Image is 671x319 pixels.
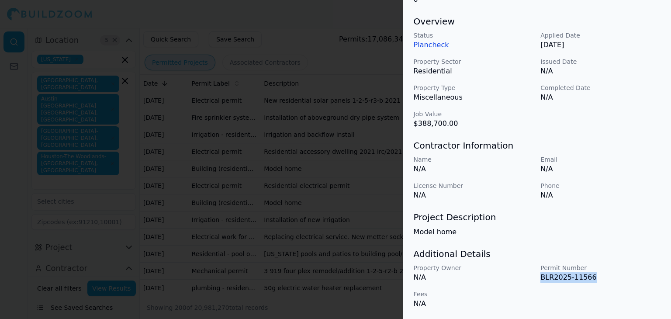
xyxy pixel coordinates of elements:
p: Residential [414,66,534,76]
p: N/A [414,272,534,283]
p: N/A [540,190,661,201]
p: N/A [414,298,534,309]
h3: Overview [414,15,661,28]
p: Property Type [414,83,534,92]
p: $388,700.00 [414,118,534,129]
p: Applied Date [540,31,661,40]
p: Email [540,155,661,164]
p: Model home [414,227,661,237]
p: Miscellaneous [414,92,534,103]
p: Property Owner [414,264,534,272]
p: Property Sector [414,57,534,66]
p: Name [414,155,534,164]
h3: Contractor Information [414,139,661,152]
p: Completed Date [540,83,661,92]
p: BLR2025-11566 [540,272,661,283]
p: Phone [540,181,661,190]
h3: Project Description [414,211,661,223]
p: N/A [414,164,534,174]
p: N/A [414,190,534,201]
p: Status [414,31,534,40]
p: N/A [540,66,661,76]
h3: Additional Details [414,248,661,260]
p: Fees [414,290,534,298]
p: Permit Number [540,264,661,272]
p: Issued Date [540,57,661,66]
p: Plancheck [414,40,534,50]
p: N/A [540,92,661,103]
p: Job Value [414,110,534,118]
p: N/A [540,164,661,174]
p: License Number [414,181,534,190]
p: [DATE] [540,40,661,50]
